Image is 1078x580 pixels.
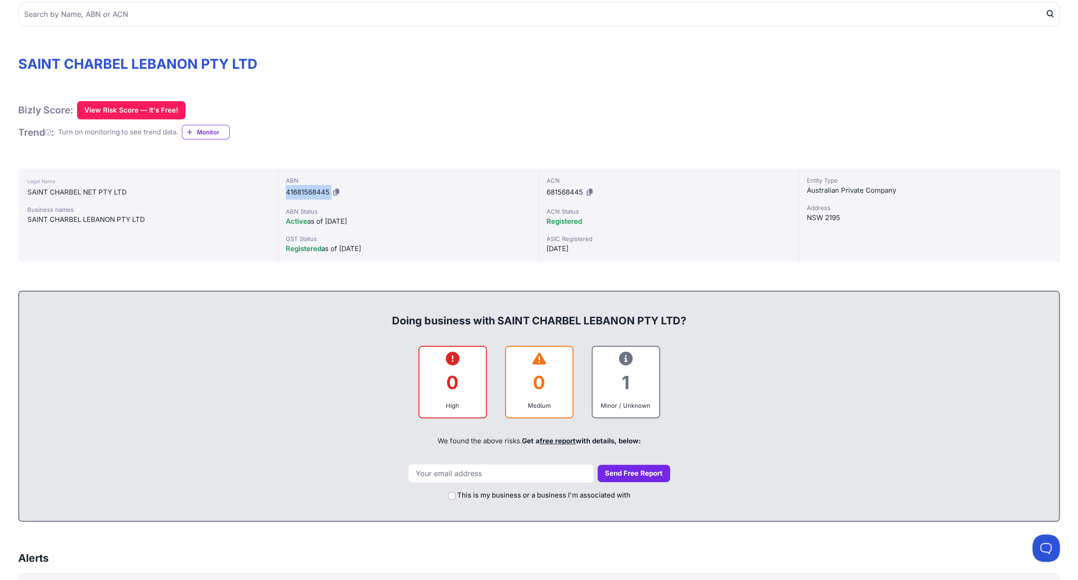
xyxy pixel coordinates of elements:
[18,56,1060,72] h1: SAINT CHARBEL LEBANON PTY LTD
[598,465,670,482] button: Send Free Report
[807,185,1052,196] div: Australian Private Company
[547,217,582,226] span: Registered
[286,176,531,185] div: ABN
[408,464,594,483] input: Your email address
[547,207,792,216] div: ACN Status
[28,426,1050,457] div: We found the above risks.
[18,551,49,565] h3: Alerts
[77,101,186,119] button: View Risk Score — It's Free!
[547,234,792,243] div: ASIC Registered
[547,243,792,254] div: [DATE]
[27,214,269,225] div: SAINT CHARBEL LEBANON PTY LTD
[807,176,1052,185] div: Entity Type
[547,188,583,196] span: 681568445
[286,244,321,253] span: Registered
[27,187,269,198] div: SAINT CHARBEL NET PTY LTD
[197,128,229,137] span: Monitor
[513,364,565,401] div: 0
[286,243,531,254] div: as of [DATE]
[427,401,479,410] div: High
[286,216,531,227] div: as of [DATE]
[1032,534,1060,562] iframe: Toggle Customer Support
[286,217,307,226] span: Active
[18,126,54,139] h1: Trend :
[807,212,1052,223] div: NSW 2195
[18,104,73,116] h1: Bizly Score:
[27,176,269,187] div: Legal Name
[457,490,630,501] label: This is my business or a business I'm associated with
[522,436,641,445] span: Get a with details, below:
[58,127,178,138] div: Turn on monitoring to see trend data.
[513,401,565,410] div: Medium
[540,436,576,445] a: free report
[28,299,1050,328] div: Doing business with SAINT CHARBEL LEBANON PTY LTD?
[27,205,269,214] div: Business names
[286,207,531,216] div: ABN Status
[547,176,792,185] div: ACN
[18,2,1060,26] input: Search by Name, ABN or ACN
[807,203,1052,212] div: Address
[286,234,531,243] div: GST Status
[182,125,230,139] a: Monitor
[600,401,652,410] div: Minor / Unknown
[600,364,652,401] div: 1
[286,188,330,196] span: 41681568445
[427,364,479,401] div: 0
